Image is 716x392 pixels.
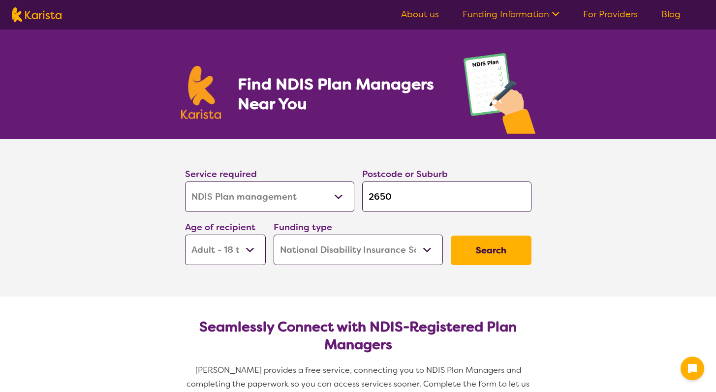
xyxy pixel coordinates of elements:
[181,66,221,119] img: Karista logo
[401,8,439,20] a: About us
[464,53,535,139] img: plan-management
[451,236,531,265] button: Search
[583,8,638,20] a: For Providers
[185,168,257,180] label: Service required
[12,7,62,22] img: Karista logo
[463,8,560,20] a: Funding Information
[661,8,681,20] a: Blog
[193,318,524,354] h2: Seamlessly Connect with NDIS-Registered Plan Managers
[362,168,448,180] label: Postcode or Suburb
[362,181,531,212] input: Type
[238,74,443,114] h1: Find NDIS Plan Managers Near You
[185,221,255,233] label: Age of recipient
[274,221,332,233] label: Funding type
